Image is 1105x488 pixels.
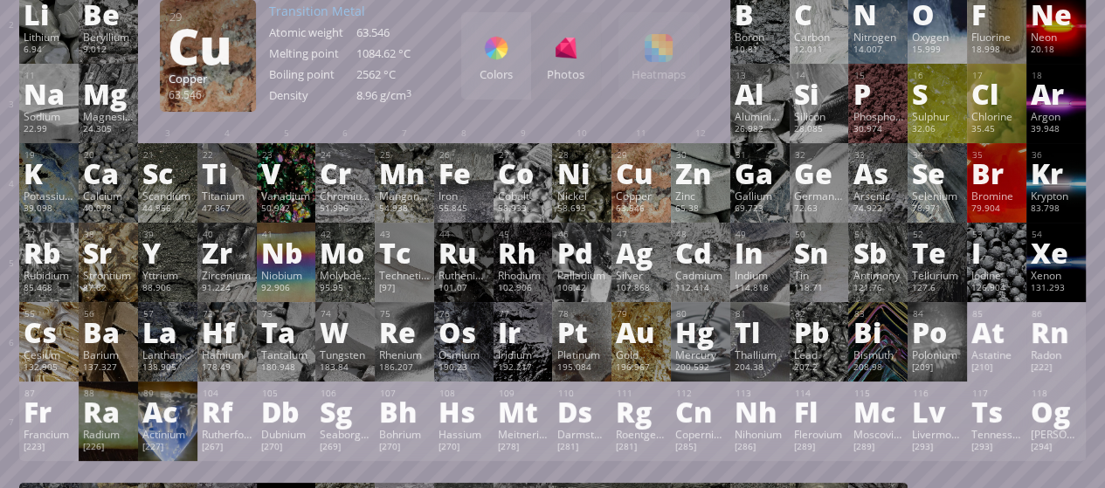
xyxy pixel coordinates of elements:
div: Nickel [556,189,607,203]
div: 51.996 [320,203,370,217]
div: 106.42 [556,282,607,296]
div: 183.84 [320,361,370,375]
div: Tc [379,238,430,266]
div: Osmium [439,347,489,361]
div: 83 [853,308,903,320]
div: 95.95 [320,282,370,296]
div: 112 [676,388,726,399]
div: 178.49 [202,361,252,375]
div: [210] [971,361,1022,375]
div: 186.207 [379,361,430,375]
div: Chromium [320,189,370,203]
div: 63.546 [169,87,247,101]
div: Thallium [735,347,785,361]
div: 45 [499,229,549,240]
div: Sb [853,238,903,266]
div: Sodium [24,109,74,123]
div: 17 [972,70,1022,81]
div: 29 [169,9,247,24]
div: 57 [143,308,193,320]
div: Lithium [24,30,74,44]
div: Ru [439,238,489,266]
div: 36 [1032,149,1081,161]
div: 25 [380,149,430,161]
div: Silver [616,268,666,282]
div: 208.98 [853,361,903,375]
div: 30.974 [853,123,903,137]
div: 69.723 [735,203,785,217]
div: Tellurium [912,268,963,282]
div: Vanadium [261,189,312,203]
div: Sulphur [912,109,963,123]
div: 2562 °C [356,66,444,82]
div: 76 [439,308,489,320]
div: 78 [557,308,607,320]
div: Mg [83,79,134,107]
div: 6.94 [24,44,74,58]
div: 111 [617,388,666,399]
div: 87.62 [83,282,134,296]
div: 104 [203,388,252,399]
div: 74.922 [853,203,903,217]
div: 33 [853,149,903,161]
div: Al [735,79,785,107]
div: 196.967 [616,361,666,375]
div: 132.905 [24,361,74,375]
div: 20 [84,149,134,161]
div: Radon [1031,347,1081,361]
div: Krypton [1031,189,1081,203]
div: Rhenium [379,347,430,361]
div: 116 [913,388,963,399]
div: Gold [616,347,666,361]
div: Mercury [675,347,726,361]
div: 18.998 [971,44,1022,58]
div: 110 [557,388,607,399]
div: 16 [913,70,963,81]
div: Lanthanum [142,347,193,361]
div: 47.867 [202,203,252,217]
div: Cs [24,318,74,346]
div: 15 [853,70,903,81]
div: Mo [320,238,370,266]
div: Hafnium [202,347,252,361]
div: Kr [1031,159,1081,187]
div: 42 [321,229,370,240]
div: Strontium [83,268,134,282]
div: Rb [24,238,74,266]
div: Hg [675,318,726,346]
div: 30 [676,149,726,161]
div: 88.906 [142,282,193,296]
div: Hf [202,318,252,346]
div: Cobalt [498,189,549,203]
div: Copper [169,71,247,86]
div: Neon [1031,30,1081,44]
div: 9.012 [83,44,134,58]
div: Scandium [142,189,193,203]
div: 65.38 [675,203,726,217]
div: 89 [143,388,193,399]
div: 12 [84,70,134,81]
div: Fluorine [971,30,1022,44]
div: Platinum [556,347,607,361]
div: 15.999 [912,44,963,58]
div: 107.868 [616,282,666,296]
div: Au [616,318,666,346]
div: At [971,318,1022,346]
div: Cl [971,79,1022,107]
div: Sr [83,238,134,266]
div: 19 [24,149,74,161]
div: 50.942 [261,203,312,217]
div: Phosphorus [853,109,903,123]
div: 78.971 [912,203,963,217]
div: 26.982 [735,123,785,137]
div: 52 [913,229,963,240]
div: 63.546 [356,24,444,40]
sup: 3 [406,87,411,100]
div: Cesium [24,347,74,361]
div: 40 [203,229,252,240]
div: Ca [83,159,134,187]
div: 180.948 [261,361,312,375]
div: Pt [556,318,607,346]
div: Titanium [202,189,252,203]
div: 54.938 [379,203,430,217]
